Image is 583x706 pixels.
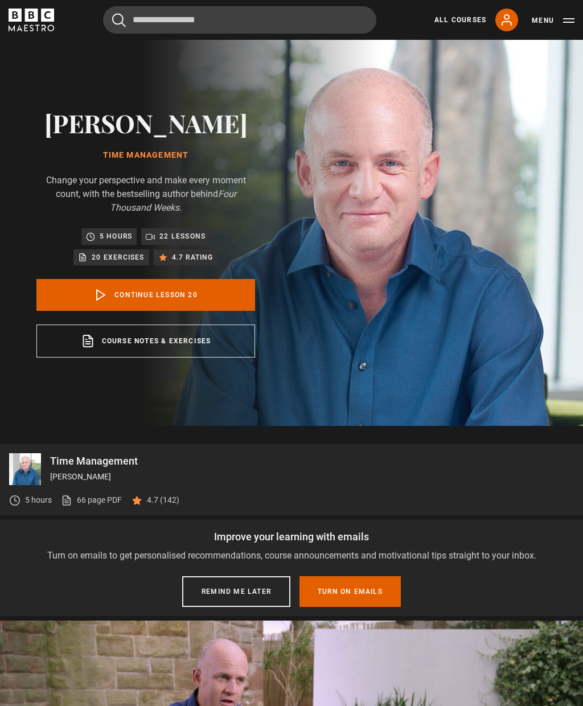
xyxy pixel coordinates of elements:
p: 22 lessons [159,231,206,242]
p: 4.7 (142) [147,494,179,506]
input: Search [103,6,376,34]
p: Improve your learning with emails [9,529,574,544]
a: 66 page PDF [61,494,122,506]
p: Change your perspective and make every moment count, with the bestselling author behind . [36,174,255,215]
button: Remind me later [182,576,290,607]
i: Four Thousand Weeks [110,188,236,213]
a: Continue lesson 20 [36,279,255,311]
button: Submit the search query [112,13,126,27]
svg: BBC Maestro [9,9,54,31]
p: Turn on emails to get personalised recommendations, course announcements and motivational tips st... [9,549,574,563]
p: 4.7 rating [172,252,214,263]
h2: [PERSON_NAME] [36,108,255,137]
h1: Time Management [36,151,255,160]
p: 5 hours [100,231,132,242]
a: All Courses [434,15,486,25]
p: 20 exercises [92,252,144,263]
button: Toggle navigation [532,15,574,26]
p: [PERSON_NAME] [50,471,574,483]
button: Turn on emails [299,576,401,607]
p: Time Management [50,456,574,466]
p: 5 hours [25,494,52,506]
a: Course notes & exercises [36,325,255,358]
